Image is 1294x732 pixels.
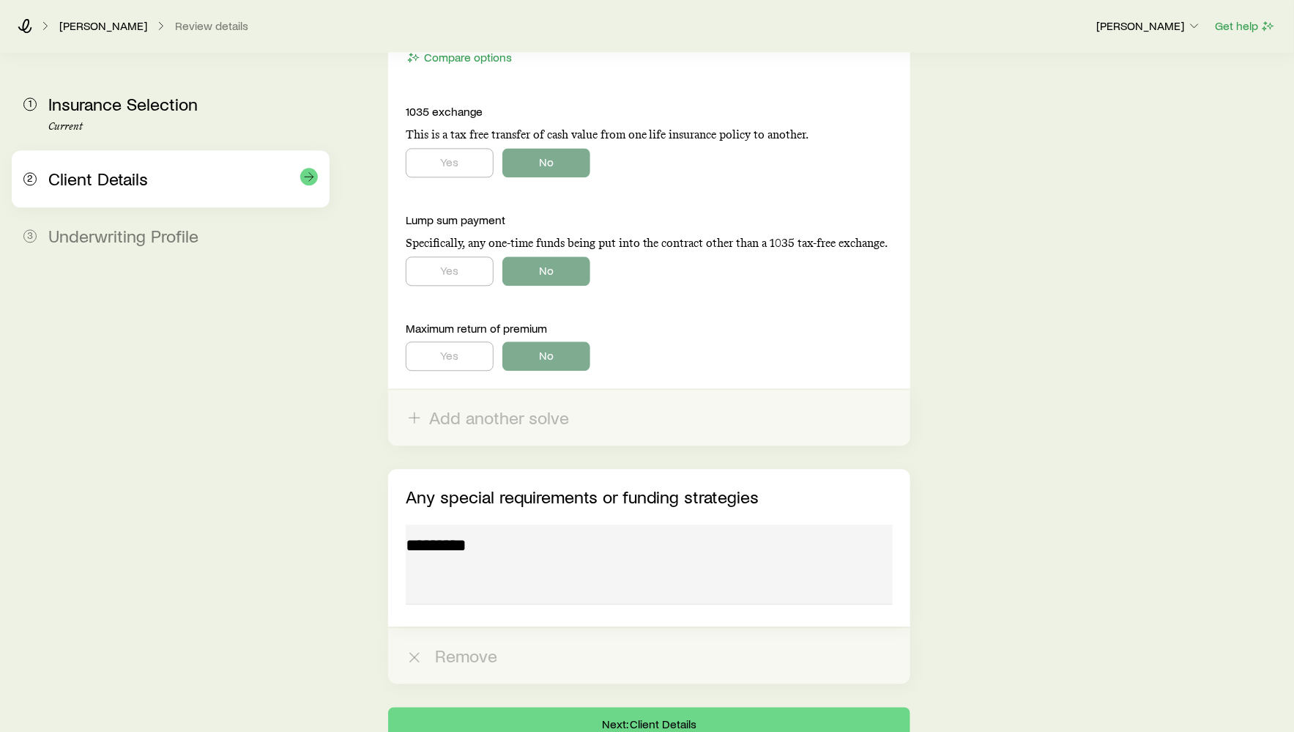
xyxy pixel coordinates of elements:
p: Maximum return of premium [406,321,893,336]
p: 1035 exchange [406,104,893,119]
a: [PERSON_NAME] [59,19,148,33]
button: Compare options [406,49,513,66]
span: Client Details [48,168,148,189]
span: Insurance Selection [48,93,198,114]
p: Any special requirements or funding strategies [406,487,893,507]
button: Add another solve [388,390,910,446]
p: Current [48,121,318,133]
p: Lump sum payment [406,212,893,227]
p: Specifically, any one-time funds being put into the contract other than a 1035 tax-free exchange. [406,236,893,251]
button: Yes [406,341,494,371]
span: 1 [23,97,37,111]
span: Underwriting Profile [48,225,198,246]
span: 2 [23,172,37,185]
button: Yes [406,256,494,286]
button: Remove [388,628,910,684]
button: [PERSON_NAME] [1096,18,1202,35]
button: No [502,256,590,286]
button: No [502,148,590,177]
button: Get help [1214,18,1276,34]
button: Review details [174,19,249,33]
button: Yes [406,148,494,177]
span: 3 [23,229,37,243]
button: No [502,341,590,371]
p: This is a tax free transfer of cash value from one life insurance policy to another. [406,127,893,142]
p: [PERSON_NAME] [1096,18,1202,33]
